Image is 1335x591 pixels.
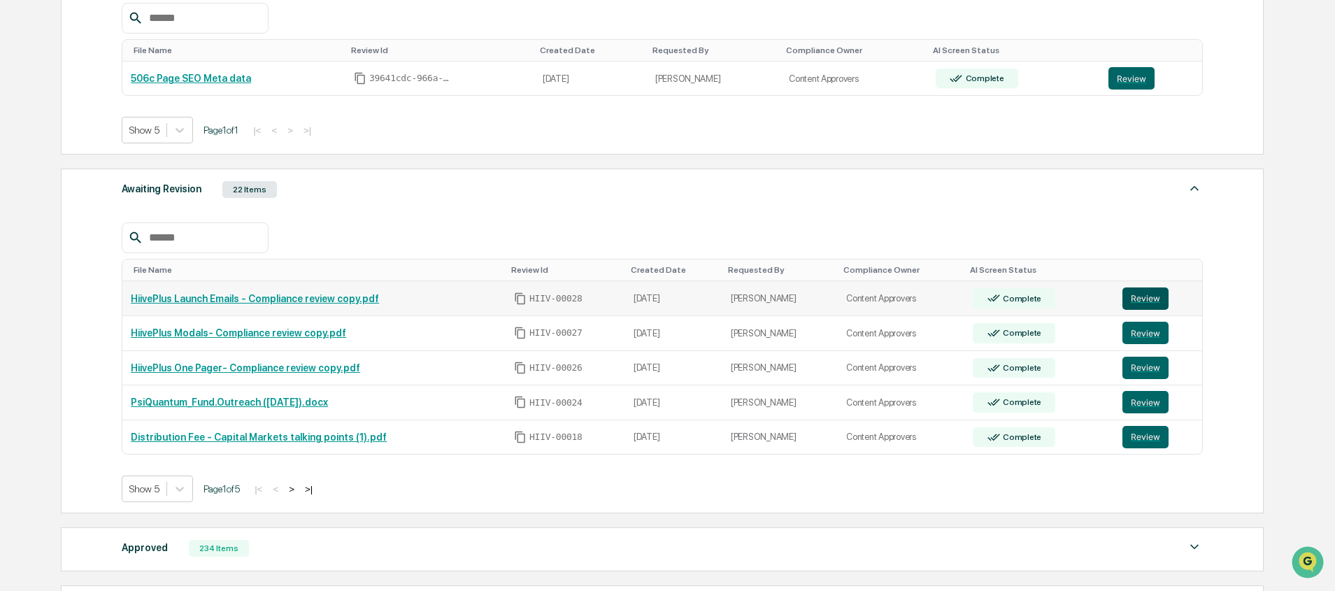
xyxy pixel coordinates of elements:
a: 🔎Data Lookup [8,197,94,222]
div: Toggle SortBy [728,265,832,275]
td: [DATE] [625,385,722,420]
div: Toggle SortBy [933,45,1094,55]
span: HIIV-00027 [529,327,583,339]
button: Review [1122,357,1169,379]
a: Review [1122,357,1194,379]
td: [DATE] [625,316,722,351]
div: Toggle SortBy [652,45,775,55]
span: HIIV-00024 [529,397,583,408]
div: Approved [122,539,168,557]
td: [DATE] [625,420,722,455]
button: Review [1108,67,1155,90]
span: Copy Id [514,327,527,339]
span: Copy Id [514,431,527,443]
button: < [269,483,283,495]
button: > [285,483,299,495]
button: Review [1122,426,1169,448]
span: Copy Id [514,396,527,408]
div: 234 Items [189,540,249,557]
td: [PERSON_NAME] [647,62,780,96]
span: HIIV-00018 [529,432,583,443]
span: Copy Id [514,292,527,305]
button: Review [1122,287,1169,310]
span: HIIV-00026 [529,362,583,373]
div: Toggle SortBy [134,45,340,55]
button: Review [1122,322,1169,344]
button: Start new chat [238,111,255,128]
div: Complete [1000,328,1041,338]
a: 🗄️Attestations [96,171,179,196]
a: Review [1122,322,1194,344]
button: > [283,124,297,136]
div: 🔎 [14,204,25,215]
button: |< [249,124,265,136]
span: Preclearance [28,176,90,190]
img: 1746055101610-c473b297-6a78-478c-a979-82029cc54cd1 [14,107,39,132]
div: Toggle SortBy [1125,265,1197,275]
div: Start new chat [48,107,229,121]
div: Awaiting Revision [122,180,201,198]
a: Review [1122,287,1194,310]
a: 506c Page SEO Meta data [131,73,251,84]
a: HiivePlus Launch Emails - Compliance review copy.pdf [131,293,379,304]
div: 🖐️ [14,178,25,189]
span: Attestations [115,176,173,190]
span: Pylon [139,237,169,248]
td: [DATE] [625,281,722,316]
td: [DATE] [534,62,647,96]
a: Review [1122,426,1194,448]
div: Toggle SortBy [970,265,1108,275]
td: Content Approvers [838,281,964,316]
img: caret [1186,539,1203,555]
td: Content Approvers [780,62,927,96]
a: Distribution Fee - Capital Markets talking points (1).pdf [131,432,387,443]
iframe: Open customer support [1290,545,1328,583]
div: Toggle SortBy [511,265,620,275]
td: [PERSON_NAME] [722,281,838,316]
div: Toggle SortBy [351,45,529,55]
span: Page 1 of 1 [204,124,238,136]
td: [DATE] [625,351,722,386]
div: Toggle SortBy [631,265,717,275]
span: Data Lookup [28,203,88,217]
a: Review [1108,67,1194,90]
td: Content Approvers [838,316,964,351]
td: [PERSON_NAME] [722,316,838,351]
button: Review [1122,391,1169,413]
div: Complete [963,73,1004,83]
div: Complete [1000,432,1041,442]
a: HiivePlus One Pager- Compliance review copy.pdf [131,362,360,373]
td: Content Approvers [838,351,964,386]
td: [PERSON_NAME] [722,420,838,455]
a: Review [1122,391,1194,413]
a: 🖐️Preclearance [8,171,96,196]
div: Complete [1000,397,1041,407]
span: Page 1 of 5 [204,483,240,494]
div: We're available if you need us! [48,121,177,132]
button: >| [299,124,315,136]
a: HiivePlus Modals- Compliance review copy.pdf [131,327,346,339]
img: caret [1186,180,1203,197]
td: [PERSON_NAME] [722,351,838,386]
span: HIIV-00028 [529,293,583,304]
div: Toggle SortBy [540,45,641,55]
div: 22 Items [222,181,277,198]
div: Toggle SortBy [134,265,500,275]
p: How can we help? [14,29,255,52]
span: Copy Id [354,72,366,85]
td: [PERSON_NAME] [722,385,838,420]
span: Copy Id [514,362,527,374]
button: >| [301,483,317,495]
span: 39641cdc-966a-4e65-879f-2a6a777944d8 [369,73,453,84]
td: Content Approvers [838,420,964,455]
div: Complete [1000,294,1041,304]
div: Toggle SortBy [843,265,959,275]
div: Complete [1000,363,1041,373]
a: Powered byPylon [99,236,169,248]
div: Toggle SortBy [786,45,922,55]
button: |< [250,483,266,495]
a: PsiQuantum_Fund.Outreach ([DATE]).docx [131,397,328,408]
button: < [267,124,281,136]
div: 🗄️ [101,178,113,189]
